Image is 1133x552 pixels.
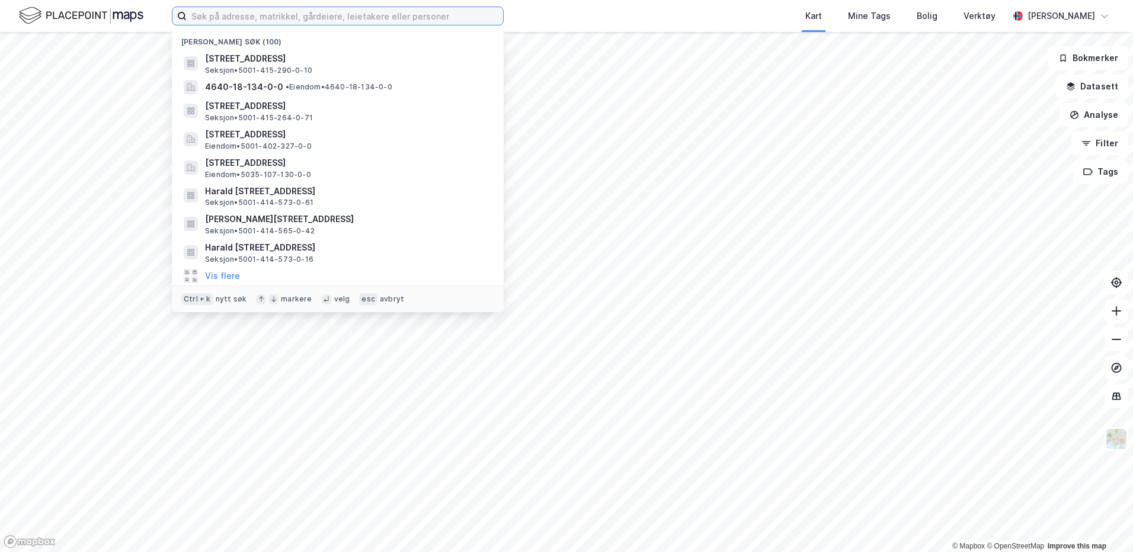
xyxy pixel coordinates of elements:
[216,294,247,304] div: nytt søk
[1073,160,1128,184] button: Tags
[205,99,489,113] span: [STREET_ADDRESS]
[205,212,489,226] span: [PERSON_NAME][STREET_ADDRESS]
[205,156,489,170] span: [STREET_ADDRESS]
[281,294,312,304] div: markere
[205,255,313,264] span: Seksjon • 5001-414-573-0-16
[1074,495,1133,552] iframe: Chat Widget
[286,82,392,92] span: Eiendom • 4640-18-134-0-0
[359,293,377,305] div: esc
[205,269,240,283] button: Vis flere
[952,542,985,550] a: Mapbox
[205,66,312,75] span: Seksjon • 5001-415-290-0-10
[987,542,1044,550] a: OpenStreetMap
[964,9,996,23] div: Verktøy
[205,127,489,142] span: [STREET_ADDRESS]
[1048,46,1128,70] button: Bokmerker
[181,293,213,305] div: Ctrl + k
[19,5,143,26] img: logo.f888ab2527a4732fd821a326f86c7f29.svg
[187,7,503,25] input: Søk på adresse, matrikkel, gårdeiere, leietakere eller personer
[805,9,822,23] div: Kart
[172,28,504,49] div: [PERSON_NAME] søk (100)
[205,170,311,179] span: Eiendom • 5035-107-130-0-0
[848,9,891,23] div: Mine Tags
[1071,131,1128,155] button: Filter
[334,294,350,304] div: velg
[205,113,313,123] span: Seksjon • 5001-415-264-0-71
[205,226,315,236] span: Seksjon • 5001-414-565-0-42
[1060,103,1128,127] button: Analyse
[1056,75,1128,98] button: Datasett
[205,142,312,151] span: Eiendom • 5001-402-327-0-0
[205,80,283,94] span: 4640-18-134-0-0
[1074,495,1133,552] div: Kontrollprogram for chat
[205,184,489,198] span: Harald [STREET_ADDRESS]
[380,294,404,304] div: avbryt
[4,535,56,548] a: Mapbox homepage
[917,9,937,23] div: Bolig
[205,198,313,207] span: Seksjon • 5001-414-573-0-61
[1028,9,1095,23] div: [PERSON_NAME]
[205,52,489,66] span: [STREET_ADDRESS]
[286,82,289,91] span: •
[1105,428,1128,450] img: Z
[205,240,489,255] span: Harald [STREET_ADDRESS]
[1048,542,1106,550] a: Improve this map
